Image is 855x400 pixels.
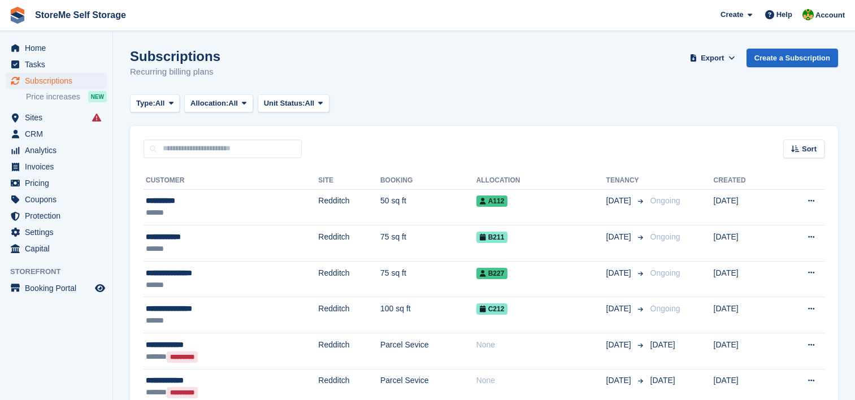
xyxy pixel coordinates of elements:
td: Parcel Sevice [380,333,476,369]
button: Export [688,49,737,67]
td: [DATE] [714,333,778,369]
td: [DATE] [714,261,778,297]
span: Allocation: [190,98,228,109]
span: B211 [476,232,508,243]
a: menu [6,159,107,175]
span: Unit Status: [264,98,305,109]
a: menu [6,224,107,240]
th: Site [318,172,380,190]
a: Preview store [93,281,107,295]
span: Ongoing [650,232,680,241]
span: Coupons [25,192,93,207]
td: Redditch [318,225,380,262]
span: Create [721,9,743,20]
span: [DATE] [650,340,675,349]
span: Settings [25,224,93,240]
span: Subscriptions [25,73,93,89]
a: menu [6,208,107,224]
span: Sort [802,144,817,155]
span: Booking Portal [25,280,93,296]
span: [DATE] [606,267,633,279]
span: [DATE] [606,231,633,243]
td: Redditch [318,297,380,333]
h1: Subscriptions [130,49,220,64]
span: Capital [25,241,93,256]
button: Allocation: All [184,94,253,113]
td: [DATE] [714,297,778,333]
a: menu [6,175,107,191]
img: StorMe [802,9,814,20]
span: [DATE] [606,375,633,386]
span: Help [776,9,792,20]
div: None [476,339,606,351]
i: Smart entry sync failures have occurred [92,113,101,122]
td: [DATE] [714,189,778,225]
a: Price increases NEW [26,90,107,103]
td: Redditch [318,261,380,297]
span: Sites [25,110,93,125]
a: menu [6,142,107,158]
span: Invoices [25,159,93,175]
span: [DATE] [650,376,675,385]
span: Home [25,40,93,56]
div: None [476,375,606,386]
span: Storefront [10,266,112,277]
th: Booking [380,172,476,190]
span: [DATE] [606,195,633,207]
div: NEW [88,91,107,102]
span: C212 [476,303,508,315]
span: Tasks [25,56,93,72]
span: All [155,98,165,109]
th: Tenancy [606,172,646,190]
td: 75 sq ft [380,261,476,297]
p: Recurring billing plans [130,66,220,79]
td: 75 sq ft [380,225,476,262]
td: Redditch [318,189,380,225]
a: StoreMe Self Storage [31,6,131,24]
td: [DATE] [714,225,778,262]
span: Export [701,53,724,64]
button: Type: All [130,94,180,113]
span: Ongoing [650,304,680,313]
span: A112 [476,195,508,207]
button: Unit Status: All [258,94,329,113]
span: Pricing [25,175,93,191]
span: Price increases [26,92,80,102]
span: All [228,98,238,109]
span: [DATE] [606,303,633,315]
span: Analytics [25,142,93,158]
th: Created [714,172,778,190]
a: menu [6,40,107,56]
a: menu [6,126,107,142]
span: CRM [25,126,93,142]
span: Ongoing [650,196,680,205]
a: menu [6,110,107,125]
span: [DATE] [606,339,633,351]
a: Create a Subscription [747,49,838,67]
a: menu [6,56,107,72]
a: menu [6,241,107,256]
td: 50 sq ft [380,189,476,225]
span: All [305,98,315,109]
span: Type: [136,98,155,109]
td: 100 sq ft [380,297,476,333]
a: menu [6,73,107,89]
img: stora-icon-8386f47178a22dfd0bd8f6a31ec36ba5ce8667c1dd55bd0f319d3a0aa187defe.svg [9,7,26,24]
span: B227 [476,268,508,279]
td: Redditch [318,333,380,369]
span: Protection [25,208,93,224]
th: Customer [144,172,318,190]
a: menu [6,280,107,296]
span: Ongoing [650,268,680,277]
span: Account [815,10,845,21]
th: Allocation [476,172,606,190]
a: menu [6,192,107,207]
